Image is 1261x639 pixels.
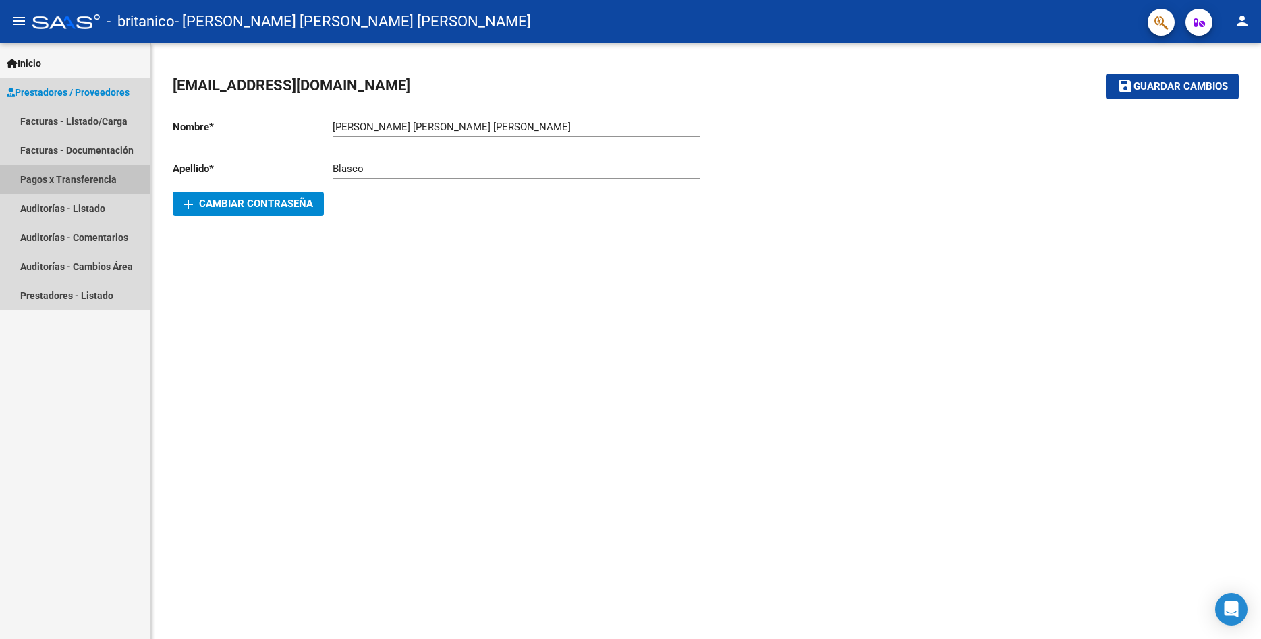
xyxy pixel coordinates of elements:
span: Guardar cambios [1133,81,1228,93]
span: [EMAIL_ADDRESS][DOMAIN_NAME] [173,77,410,94]
mat-icon: menu [11,13,27,29]
span: Inicio [7,56,41,71]
span: - britanico [107,7,175,36]
span: Prestadores / Proveedores [7,85,130,100]
mat-icon: add [180,196,196,213]
mat-icon: save [1117,78,1133,94]
button: Guardar cambios [1106,74,1239,99]
p: Apellido [173,161,333,176]
span: - [PERSON_NAME] [PERSON_NAME] [PERSON_NAME] [175,7,531,36]
span: Cambiar Contraseña [184,198,313,210]
mat-icon: person [1234,13,1250,29]
button: Cambiar Contraseña [173,192,324,216]
div: Open Intercom Messenger [1215,593,1248,626]
p: Nombre [173,119,333,134]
